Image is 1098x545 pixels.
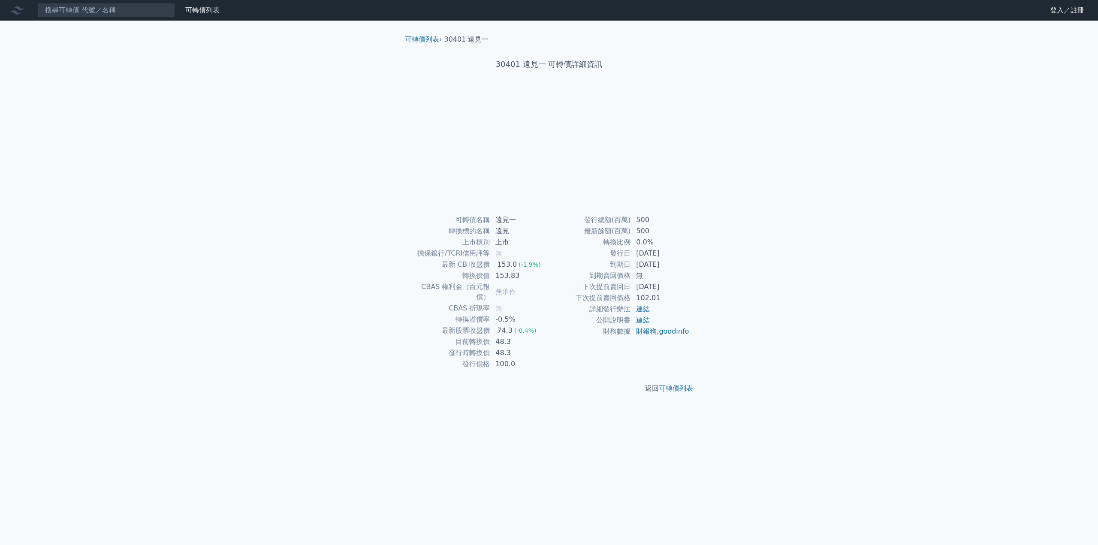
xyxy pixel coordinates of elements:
td: 擔保銀行/TCRI信用評等 [408,248,490,259]
a: 可轉債列表 [185,6,220,14]
td: , [631,326,690,337]
td: 102.01 [631,292,690,304]
td: 發行價格 [408,358,490,370]
td: 下次提前賣回日 [549,281,631,292]
span: 無 [495,249,502,257]
td: [DATE] [631,259,690,270]
td: [DATE] [631,248,690,259]
td: 發行總額(百萬) [549,214,631,226]
td: 轉換標的名稱 [408,226,490,237]
td: CBAS 權利金（百元報價） [408,281,490,303]
td: 發行時轉換價 [408,347,490,358]
td: 遠見一 [490,214,549,226]
li: 30401 遠見一 [444,34,489,45]
span: (-0.4%) [514,327,537,334]
td: 財務數據 [549,326,631,337]
td: 48.3 [490,336,549,347]
a: 財報狗 [636,327,657,335]
p: 返回 [398,383,700,394]
td: 可轉債名稱 [408,214,490,226]
td: 詳細發行辦法 [549,304,631,315]
td: 最新股票收盤價 [408,325,490,336]
td: 發行日 [549,248,631,259]
td: 遠見 [490,226,549,237]
td: 到期賣回價格 [549,270,631,281]
span: 無承作 [495,288,516,296]
td: [DATE] [631,281,690,292]
td: 上市櫃別 [408,237,490,248]
td: 到期日 [549,259,631,270]
td: 最新餘額(百萬) [549,226,631,237]
span: (-1.9%) [519,261,541,268]
div: 153.0 [495,259,519,270]
td: 下次提前賣回價格 [549,292,631,304]
input: 搜尋可轉債 代號／名稱 [38,3,175,18]
a: 連結 [636,316,650,324]
li: › [405,34,442,45]
td: 轉換價值 [408,270,490,281]
a: goodinfo [659,327,689,335]
td: 無 [631,270,690,281]
div: 74.3 [495,325,514,336]
td: 轉換比例 [549,237,631,248]
td: CBAS 折現率 [408,303,490,314]
a: 連結 [636,305,650,313]
a: 可轉債列表 [405,35,439,43]
td: 上市 [490,237,549,248]
td: 公開說明書 [549,315,631,326]
td: -0.5% [490,314,549,325]
a: 可轉債列表 [659,384,693,392]
td: 最新 CB 收盤價 [408,259,490,270]
td: 轉換溢價率 [408,314,490,325]
td: 500 [631,226,690,237]
h1: 30401 遠見一 可轉債詳細資訊 [398,58,700,70]
span: 無 [495,304,502,312]
a: 登入／註冊 [1043,3,1091,17]
td: 153.83 [490,270,549,281]
td: 100.0 [490,358,549,370]
td: 500 [631,214,690,226]
td: 48.3 [490,347,549,358]
td: 目前轉換價 [408,336,490,347]
td: 0.0% [631,237,690,248]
